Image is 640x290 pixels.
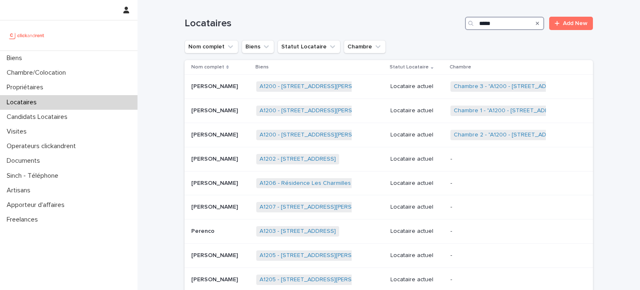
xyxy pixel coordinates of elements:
[3,54,29,62] p: Biens
[185,147,593,171] tr: [PERSON_NAME][PERSON_NAME] A1202 - [STREET_ADDRESS] Locataire actuel-
[390,252,444,259] p: Locataire actuel
[3,172,65,180] p: Sinch - Téléphone
[3,187,37,194] p: Artisans
[3,128,33,136] p: Visites
[191,106,240,114] p: [PERSON_NAME]
[344,40,386,53] button: Chambre
[185,40,238,53] button: Nom complet
[191,202,240,211] p: [PERSON_NAME]
[185,219,593,244] tr: PerencoPerenco A1203 - [STREET_ADDRESS] Locataire actuel-
[450,252,555,259] p: -
[454,131,614,139] a: Chambre 2 - "A1200 - [STREET_ADDRESS][PERSON_NAME]"
[450,156,555,163] p: -
[390,204,444,211] p: Locataire actuel
[191,154,240,163] p: [PERSON_NAME]
[390,276,444,283] p: Locataire actuel
[450,228,555,235] p: -
[185,195,593,219] tr: [PERSON_NAME][PERSON_NAME] A1207 - [STREET_ADDRESS][PERSON_NAME] Locataire actuel-
[3,98,43,106] p: Locataires
[390,131,444,139] p: Locataire actuel
[549,17,593,30] a: Add New
[563,20,587,26] span: Add New
[191,130,240,139] p: [PERSON_NAME]
[191,178,240,187] p: [PERSON_NAME]
[255,63,269,72] p: Biens
[277,40,340,53] button: Statut Locataire
[390,107,444,114] p: Locataire actuel
[3,113,74,121] p: Candidats Locataires
[3,216,45,224] p: Freelances
[185,18,462,30] h1: Locataires
[390,156,444,163] p: Locataire actuel
[450,63,471,72] p: Chambre
[242,40,274,53] button: Biens
[191,275,240,283] p: [PERSON_NAME]
[185,75,593,99] tr: [PERSON_NAME][PERSON_NAME] A1200 - [STREET_ADDRESS][PERSON_NAME] Locataire actuelChambre 3 - "A12...
[260,156,336,163] a: A1202 - [STREET_ADDRESS]
[454,107,613,114] a: Chambre 1 - "A1200 - [STREET_ADDRESS][PERSON_NAME]"
[260,180,447,187] a: A1206 - Résidence Les Charmilles (Allées 1 à 9) - [STREET_ADDRESS]
[3,201,71,209] p: Apporteur d'affaires
[450,180,555,187] p: -
[454,83,614,90] a: Chambre 3 - "A1200 - [STREET_ADDRESS][PERSON_NAME]"
[390,180,444,187] p: Locataire actuel
[191,226,216,235] p: Perenco
[3,157,47,165] p: Documents
[185,99,593,123] tr: [PERSON_NAME][PERSON_NAME] A1200 - [STREET_ADDRESS][PERSON_NAME] Locataire actuelChambre 1 - "A12...
[191,250,240,259] p: [PERSON_NAME]
[260,131,382,139] a: A1200 - [STREET_ADDRESS][PERSON_NAME]
[260,204,381,211] a: A1207 - [STREET_ADDRESS][PERSON_NAME]
[260,228,336,235] a: A1203 - [STREET_ADDRESS]
[185,123,593,147] tr: [PERSON_NAME][PERSON_NAME] A1200 - [STREET_ADDRESS][PERSON_NAME] Locataire actuelChambre 2 - "A12...
[260,252,381,259] a: A1205 - [STREET_ADDRESS][PERSON_NAME]
[3,142,82,150] p: Operateurs clickandrent
[185,243,593,267] tr: [PERSON_NAME][PERSON_NAME] A1205 - [STREET_ADDRESS][PERSON_NAME] Locataire actuel-
[390,63,429,72] p: Statut Locataire
[260,276,381,283] a: A1205 - [STREET_ADDRESS][PERSON_NAME]
[3,83,50,91] p: Propriétaires
[465,17,544,30] input: Search
[191,63,224,72] p: Nom complet
[390,83,444,90] p: Locataire actuel
[191,81,240,90] p: [PERSON_NAME]
[390,228,444,235] p: Locataire actuel
[260,107,382,114] a: A1200 - [STREET_ADDRESS][PERSON_NAME]
[450,276,555,283] p: -
[7,27,47,44] img: UCB0brd3T0yccxBKYDjQ
[260,83,382,90] a: A1200 - [STREET_ADDRESS][PERSON_NAME]
[3,69,72,77] p: Chambre/Colocation
[450,204,555,211] p: -
[185,171,593,195] tr: [PERSON_NAME][PERSON_NAME] A1206 - Résidence Les Charmilles (Allées 1 à 9) - [STREET_ADDRESS] Loc...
